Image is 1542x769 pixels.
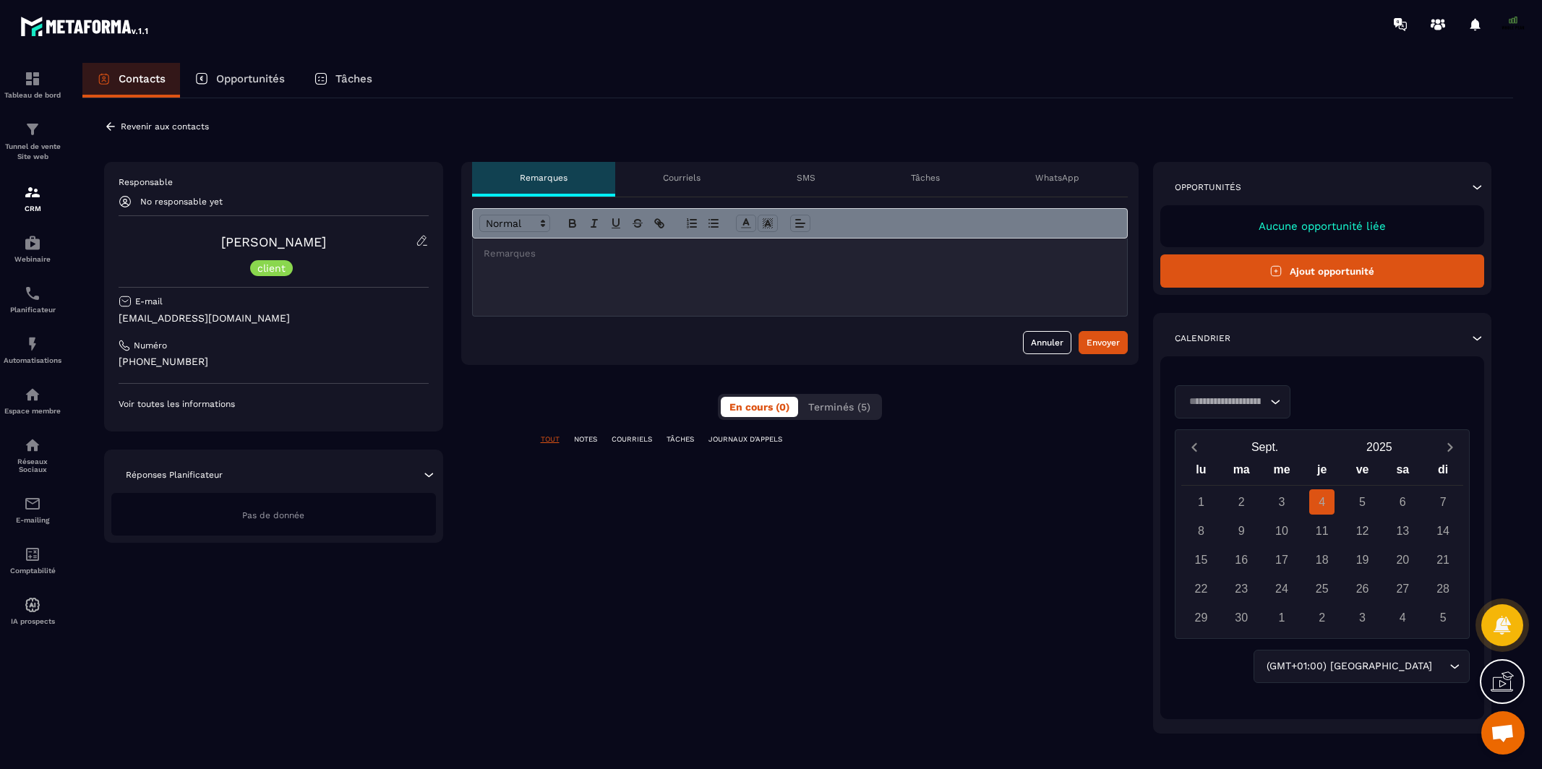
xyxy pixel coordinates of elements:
[4,516,61,524] p: E-mailing
[4,142,61,162] p: Tunnel de vente Site web
[1302,460,1342,485] div: je
[4,407,61,415] p: Espace membre
[1431,605,1456,630] div: 5
[520,172,567,184] p: Remarques
[1269,489,1294,515] div: 3
[1221,460,1262,485] div: ma
[1035,172,1079,184] p: WhatsApp
[82,63,180,98] a: Contacts
[1431,518,1456,544] div: 14
[1342,460,1383,485] div: ve
[4,205,61,212] p: CRM
[1175,332,1230,344] p: Calendrier
[1309,518,1335,544] div: 11
[4,59,61,110] a: formationformationTableau de bord
[1481,711,1525,755] a: Ouvrir le chat
[1254,650,1470,683] div: Search for option
[1269,576,1294,601] div: 24
[1390,518,1415,544] div: 13
[4,306,61,314] p: Planificateur
[1181,460,1222,485] div: lu
[1181,437,1208,457] button: Previous month
[1023,331,1071,354] button: Annuler
[663,172,701,184] p: Courriels
[1309,489,1335,515] div: 4
[119,312,429,325] p: [EMAIL_ADDRESS][DOMAIN_NAME]
[1431,547,1456,572] div: 21
[121,121,209,132] p: Revenir aux contacts
[1175,181,1241,193] p: Opportunités
[4,457,61,473] p: Réseaux Sociaux
[1229,576,1254,601] div: 23
[4,110,61,173] a: formationformationTunnel de vente Site web
[335,72,372,85] p: Tâches
[1350,489,1375,515] div: 5
[1087,335,1120,350] div: Envoyer
[1423,460,1463,485] div: di
[4,617,61,625] p: IA prospects
[4,484,61,535] a: emailemailE-mailing
[4,375,61,426] a: automationsautomationsEspace membre
[1229,489,1254,515] div: 2
[541,434,560,444] p: TOUT
[24,70,41,87] img: formation
[800,397,879,417] button: Terminés (5)
[24,121,41,138] img: formation
[242,510,304,520] span: Pas de donnée
[667,434,694,444] p: TÂCHES
[24,285,41,302] img: scheduler
[1229,518,1254,544] div: 9
[24,437,41,454] img: social-network
[135,296,163,307] p: E-mail
[1188,576,1214,601] div: 22
[140,197,223,207] p: No responsable yet
[4,274,61,325] a: schedulerschedulerPlanificateur
[24,234,41,252] img: automations
[1263,658,1435,674] span: (GMT+01:00) [GEOGRAPHIC_DATA]
[1309,605,1335,630] div: 2
[1309,576,1335,601] div: 25
[1079,331,1128,354] button: Envoyer
[119,72,166,85] p: Contacts
[1229,605,1254,630] div: 30
[180,63,299,98] a: Opportunités
[1229,547,1254,572] div: 16
[257,263,286,273] p: client
[1382,460,1423,485] div: sa
[1350,518,1375,544] div: 12
[119,176,429,188] p: Responsable
[808,401,870,413] span: Terminés (5)
[1350,576,1375,601] div: 26
[1390,605,1415,630] div: 4
[4,255,61,263] p: Webinaire
[1188,518,1214,544] div: 8
[1431,489,1456,515] div: 7
[1269,605,1294,630] div: 1
[1436,437,1463,457] button: Next month
[24,184,41,201] img: formation
[4,173,61,223] a: formationformationCRM
[1390,547,1415,572] div: 20
[119,355,429,369] p: [PHONE_NUMBER]
[20,13,150,39] img: logo
[24,596,41,614] img: automations
[1322,434,1436,460] button: Open years overlay
[4,426,61,484] a: social-networksocial-networkRéseaux Sociaux
[1350,547,1375,572] div: 19
[4,356,61,364] p: Automatisations
[24,335,41,353] img: automations
[1435,658,1446,674] input: Search for option
[1188,547,1214,572] div: 15
[126,469,223,481] p: Réponses Planificateur
[1262,460,1302,485] div: me
[1350,605,1375,630] div: 3
[1390,576,1415,601] div: 27
[1175,220,1470,233] p: Aucune opportunité liée
[574,434,597,444] p: NOTES
[708,434,782,444] p: JOURNAUX D'APPELS
[1181,460,1464,630] div: Calendar wrapper
[911,172,940,184] p: Tâches
[24,546,41,563] img: accountant
[1184,394,1267,410] input: Search for option
[1175,385,1290,418] div: Search for option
